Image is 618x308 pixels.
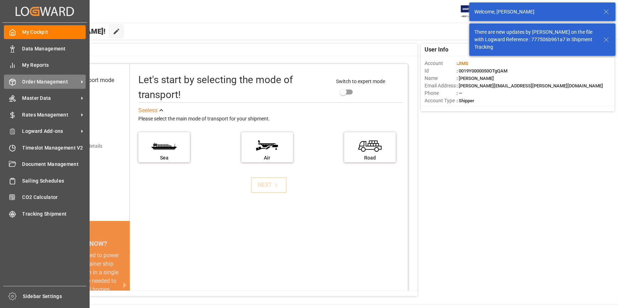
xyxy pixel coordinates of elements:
span: Phone [425,90,457,97]
span: My Cockpit [22,28,86,36]
div: Let's start by selecting the mode of transport! [138,72,329,102]
span: Logward Add-ons [22,128,79,135]
span: Sidebar Settings [23,293,87,300]
div: Sea [142,154,186,162]
span: Email Address [425,82,457,90]
a: Data Management [4,42,86,55]
div: Welcome, [PERSON_NAME] [474,8,597,16]
span: Account [425,60,457,67]
a: My Reports [4,58,86,72]
div: Please select the main mode of transport for your shipment. [138,115,403,123]
span: Master Data [22,94,79,102]
span: : [457,61,468,66]
span: Tracking Shipment [22,210,86,218]
span: Document Management [22,161,86,168]
span: My Reports [22,61,86,69]
div: See less [138,106,158,115]
a: Tracking Shipment [4,207,86,221]
span: Sailing Schedules [22,177,86,185]
span: Data Management [22,45,86,53]
span: Name [425,75,457,82]
a: Document Management [4,157,86,171]
a: My Cockpit [4,25,86,39]
span: : [PERSON_NAME][EMAIL_ADDRESS][PERSON_NAME][DOMAIN_NAME] [457,83,603,88]
span: Account Type [425,97,457,104]
span: User Info [425,45,448,54]
span: : 0019Y0000050OTgQAM [457,68,507,74]
div: NEXT [258,181,280,189]
a: Timeslot Management V2 [4,141,86,155]
span: Rates Management [22,111,79,119]
div: Air [245,154,289,162]
span: JIMS [458,61,468,66]
span: CO2 Calculator [22,194,86,201]
span: : [PERSON_NAME] [457,76,494,81]
span: Switch to expert mode [336,79,385,84]
span: Timeslot Management V2 [22,144,86,152]
span: : Shipper [457,98,474,103]
span: : — [457,91,462,96]
img: Exertis%20JAM%20-%20Email%20Logo.jpg_1722504956.jpg [461,5,485,18]
span: Order Management [22,78,79,86]
div: Road [348,154,392,162]
div: There are new updates by [PERSON_NAME] on the file with Logward Reference : 777506b961a7 in Shipm... [474,28,597,51]
a: CO2 Calculator [4,190,86,204]
span: Id [425,67,457,75]
button: NEXT [251,177,287,193]
div: Select transport mode [59,76,114,85]
a: Sailing Schedules [4,174,86,188]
